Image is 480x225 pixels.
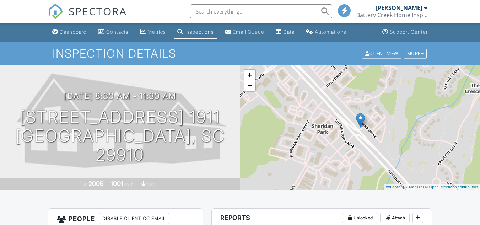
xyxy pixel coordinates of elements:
span: − [247,81,252,90]
a: Email Queue [222,26,267,39]
input: Search everything... [190,4,332,18]
a: Support Center [379,26,431,39]
span: slab [147,182,155,187]
a: Contacts [95,26,131,39]
span: SPECTORA [69,4,127,18]
div: Data [283,29,295,35]
h1: [STREET_ADDRESS] 1911 [GEOGRAPHIC_DATA], SC 29910 [11,108,229,164]
div: Inspections [185,29,214,35]
a: Data [273,26,297,39]
a: Dashboard [49,26,90,39]
img: The Best Home Inspection Software - Spectora [48,4,64,19]
a: Automations (Basic) [303,26,349,39]
div: Battery Creek Home Inspections, LLC [356,11,427,18]
a: Metrics [137,26,169,39]
span: + [247,70,252,79]
span: Built [80,182,87,187]
a: Client View [361,50,403,56]
a: Inspections [174,26,217,39]
div: Client View [362,49,401,58]
a: © MapTiler [405,185,424,189]
div: 2005 [88,180,104,187]
span: | [403,185,404,189]
span: sq. ft. [124,182,134,187]
div: Metrics [147,29,166,35]
div: [PERSON_NAME] [376,4,422,11]
div: Contacts [106,29,129,35]
a: Zoom out [244,80,255,91]
a: Leaflet [386,185,402,189]
h3: [DATE] 8:30 am - 11:30 am [64,91,176,101]
a: © OpenStreetMap contributors [425,185,478,189]
a: Zoom in [244,70,255,80]
div: Dashboard [60,29,87,35]
div: Automations [315,29,346,35]
div: 1001 [110,180,123,187]
img: Marker [356,113,365,128]
div: Support Center [390,29,428,35]
div: More [404,49,427,58]
a: SPECTORA [48,10,127,25]
div: Disable Client CC Email [99,213,169,224]
h1: Inspection Details [53,47,427,60]
div: Email Queue [233,29,264,35]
